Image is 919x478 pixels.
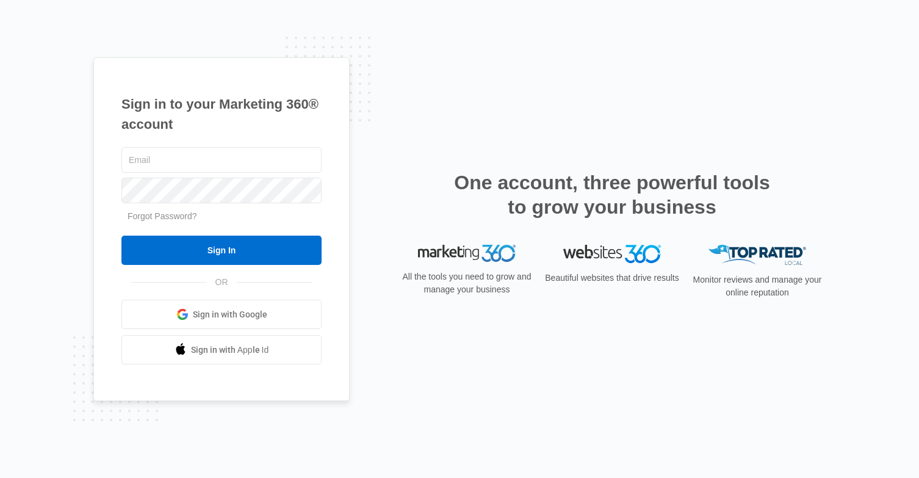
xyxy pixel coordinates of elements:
[121,300,322,329] a: Sign in with Google
[544,272,680,284] p: Beautiful websites that drive results
[193,308,267,321] span: Sign in with Google
[121,335,322,364] a: Sign in with Apple Id
[207,276,237,289] span: OR
[121,94,322,134] h1: Sign in to your Marketing 360® account
[563,245,661,263] img: Websites 360
[450,170,774,219] h2: One account, three powerful tools to grow your business
[689,273,826,299] p: Monitor reviews and manage your online reputation
[398,270,535,296] p: All the tools you need to grow and manage your business
[121,236,322,265] input: Sign In
[121,147,322,173] input: Email
[191,344,269,357] span: Sign in with Apple Id
[708,245,806,265] img: Top Rated Local
[128,211,197,221] a: Forgot Password?
[418,245,516,262] img: Marketing 360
